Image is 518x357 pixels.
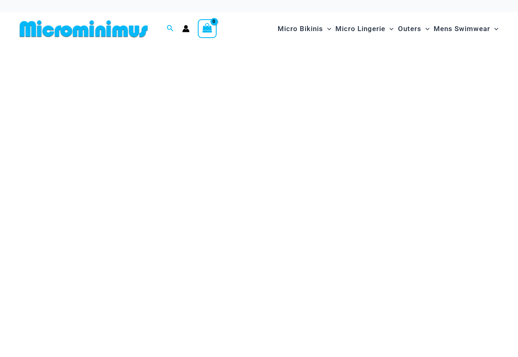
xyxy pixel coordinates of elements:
a: Micro BikinisMenu ToggleMenu Toggle [276,16,333,41]
span: Menu Toggle [385,18,394,39]
a: OutersMenu ToggleMenu Toggle [396,16,432,41]
span: Micro Bikinis [278,18,323,39]
span: Outers [398,18,421,39]
a: Account icon link [182,25,190,32]
a: View Shopping Cart, empty [198,19,217,38]
a: Mens SwimwearMenu ToggleMenu Toggle [432,16,500,41]
img: MM SHOP LOGO FLAT [16,20,151,38]
a: Search icon link [167,24,174,34]
span: Mens Swimwear [434,18,490,39]
a: Micro LingerieMenu ToggleMenu Toggle [333,16,396,41]
span: Menu Toggle [421,18,430,39]
span: Menu Toggle [490,18,498,39]
span: Micro Lingerie [335,18,385,39]
span: Menu Toggle [323,18,331,39]
nav: Site Navigation [274,15,502,43]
